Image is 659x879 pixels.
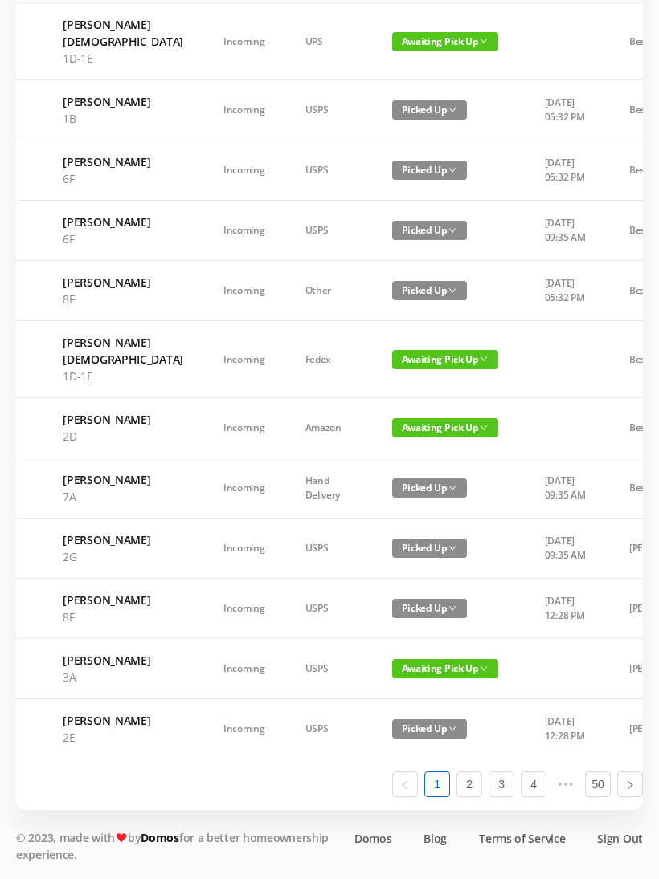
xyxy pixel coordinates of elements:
i: icon: down [448,166,456,174]
td: USPS [285,579,372,639]
span: Picked Up [392,221,467,240]
td: [DATE] 12:28 PM [525,579,609,639]
td: USPS [285,80,372,140]
h6: [PERSON_NAME] [63,214,183,230]
span: Picked Up [392,599,467,618]
td: USPS [285,519,372,579]
span: Picked Up [392,161,467,180]
i: icon: down [448,287,456,295]
p: 3A [63,669,183,686]
td: Incoming [203,398,285,458]
h6: [PERSON_NAME] [63,592,183,608]
span: Awaiting Pick Up [392,418,498,437]
td: Other [285,261,372,321]
h6: [PERSON_NAME] [63,153,183,170]
td: Incoming [203,201,285,261]
p: 2G [63,548,183,565]
p: 8F [63,608,183,625]
i: icon: down [448,106,456,114]
span: Picked Up [392,281,467,300]
p: 1B [63,110,183,127]
li: 3 [489,771,514,797]
li: 1 [424,771,450,797]
p: 1D-1E [63,368,183,385]
li: 4 [521,771,546,797]
i: icon: down [480,665,488,673]
a: Domos [141,830,179,845]
span: Picked Up [392,478,467,498]
li: 2 [456,771,482,797]
i: icon: down [448,544,456,552]
li: Next 5 Pages [553,771,579,797]
h6: [PERSON_NAME][DEMOGRAPHIC_DATA] [63,334,183,368]
td: Incoming [203,261,285,321]
td: [DATE] 05:32 PM [525,261,609,321]
h6: [PERSON_NAME] [63,471,183,488]
td: [DATE] 09:35 AM [525,201,609,261]
p: 1D-1E [63,50,183,67]
td: Incoming [203,140,285,201]
a: 50 [586,772,610,796]
td: Amazon [285,398,372,458]
td: [DATE] 09:35 AM [525,519,609,579]
i: icon: down [480,355,488,363]
span: Awaiting Pick Up [392,659,498,678]
td: [DATE] 12:28 PM [525,699,609,759]
td: Incoming [203,639,285,699]
td: Incoming [203,321,285,398]
h6: [PERSON_NAME] [63,652,183,669]
td: USPS [285,699,372,759]
td: Hand Delivery [285,458,372,519]
h6: [PERSON_NAME] [63,712,183,729]
a: 3 [489,772,514,796]
td: USPS [285,201,372,261]
i: icon: down [480,424,488,432]
p: © 2023, made with by for a better homeownership experience. [16,829,338,863]
a: Terms of Service [479,830,565,847]
span: Picked Up [392,719,467,739]
h6: [PERSON_NAME] [63,274,183,291]
h6: [PERSON_NAME][DEMOGRAPHIC_DATA] [63,16,183,50]
td: Incoming [203,3,285,80]
i: icon: right [625,780,635,790]
li: 50 [585,771,611,797]
p: 7A [63,488,183,505]
a: Sign Out [597,830,643,847]
h6: [PERSON_NAME] [63,531,183,548]
i: icon: left [400,780,410,790]
a: 4 [522,772,546,796]
td: [DATE] 05:32 PM [525,140,609,201]
p: 6F [63,230,183,247]
p: 6F [63,170,183,187]
td: USPS [285,639,372,699]
td: USPS [285,140,372,201]
i: icon: down [448,484,456,492]
i: icon: down [448,226,456,234]
a: 2 [457,772,481,796]
p: 8F [63,291,183,307]
span: Awaiting Pick Up [392,32,498,51]
a: Blog [424,830,447,847]
a: 1 [425,772,449,796]
a: Domos [354,830,392,847]
span: Picked Up [392,100,467,120]
i: icon: down [480,37,488,45]
td: Incoming [203,80,285,140]
td: Incoming [203,519,285,579]
span: Picked Up [392,539,467,558]
td: [DATE] 05:32 PM [525,80,609,140]
i: icon: down [448,604,456,612]
li: Previous Page [392,771,418,797]
h6: [PERSON_NAME] [63,93,183,110]
li: Next Page [617,771,643,797]
td: Incoming [203,699,285,759]
i: icon: down [448,725,456,733]
td: Incoming [203,458,285,519]
td: Fedex [285,321,372,398]
span: ••• [553,771,579,797]
td: [DATE] 09:35 AM [525,458,609,519]
td: Incoming [203,579,285,639]
td: UPS [285,3,372,80]
p: 2E [63,729,183,746]
span: Awaiting Pick Up [392,350,498,369]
